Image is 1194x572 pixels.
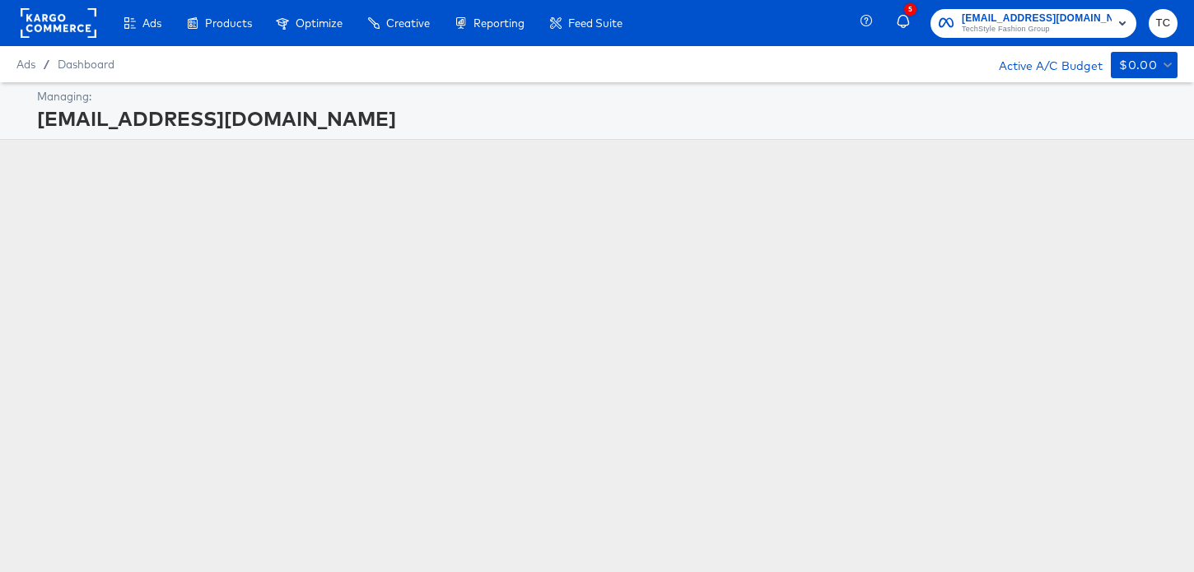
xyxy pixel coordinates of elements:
span: Ads [16,58,35,71]
div: Active A/C Budget [982,52,1103,77]
div: 5 [904,3,916,16]
span: Creative [386,16,430,30]
button: [EMAIL_ADDRESS][DOMAIN_NAME]TechStyle Fashion Group [930,9,1136,38]
div: [EMAIL_ADDRESS][DOMAIN_NAME] [37,105,1173,133]
a: Dashboard [58,58,114,71]
div: Managing: [37,89,1173,105]
span: TechStyle Fashion Group [962,23,1112,36]
span: [EMAIL_ADDRESS][DOMAIN_NAME] [962,10,1112,27]
span: Ads [142,16,161,30]
span: Optimize [296,16,343,30]
button: TC [1149,9,1178,38]
div: $0.00 [1119,55,1157,76]
span: Feed Suite [568,16,623,30]
button: 5 [894,7,922,40]
span: TC [1155,14,1171,33]
span: / [35,58,58,71]
span: Reporting [473,16,525,30]
span: Products [205,16,252,30]
button: $0.00 [1111,52,1178,78]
